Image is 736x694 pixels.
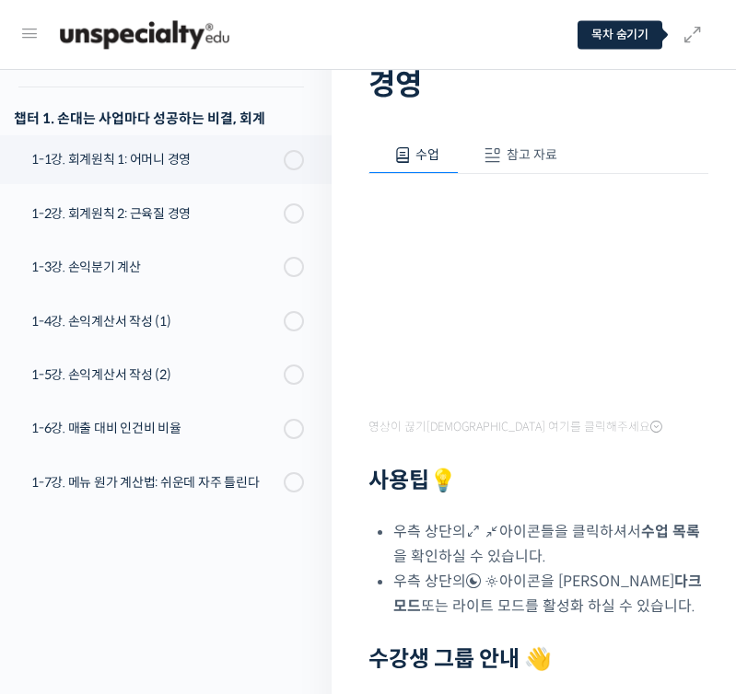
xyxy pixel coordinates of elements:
li: 우측 상단의 아이콘을 [PERSON_NAME] 또는 라이트 모드를 활성화 하실 수 있습니다. [393,569,709,619]
a: 설정 [238,541,354,587]
div: 1-1강. 회계원칙 1: 어머니 경영 [31,149,278,169]
b: 수업 목록 [641,522,700,541]
a: 대화 [122,541,238,587]
span: 영상이 끊기[DEMOGRAPHIC_DATA] 여기를 클릭해주세요 [368,420,662,434]
strong: 사용팁 [368,467,457,494]
a: 홈 [6,541,122,587]
strong: 수강생 그룹 안내 👋 [368,645,552,673]
span: 설정 [285,569,307,584]
span: 수업 [415,146,439,163]
h1: 1-1강. 회계원칙 1: 어머니 경영 [368,32,709,103]
h3: 챕터 1. 손대는 사업마다 성공하는 비결, 회계 [14,106,304,131]
div: 1-6강. 매출 대비 인건비 비율 [31,418,278,438]
div: 1-4강. 손익계산서 작성 (1) [31,311,278,331]
span: 홈 [58,569,69,584]
div: 1-2강. 회계원칙 2: 근육질 경영 [31,203,278,224]
strong: 💡 [429,467,457,494]
div: 1-5강. 손익계산서 작성 (2) [31,364,278,385]
span: 참고 자료 [507,146,557,163]
li: 우측 상단의 아이콘들을 클릭하셔서 을 확인하실 수 있습니다. [393,519,709,569]
div: 1-3강. 손익분기 계산 [31,257,278,277]
span: 대화 [169,570,191,584]
div: 1-7강. 메뉴 원가 계산법: 쉬운데 자주 틀린다 [31,472,278,492]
